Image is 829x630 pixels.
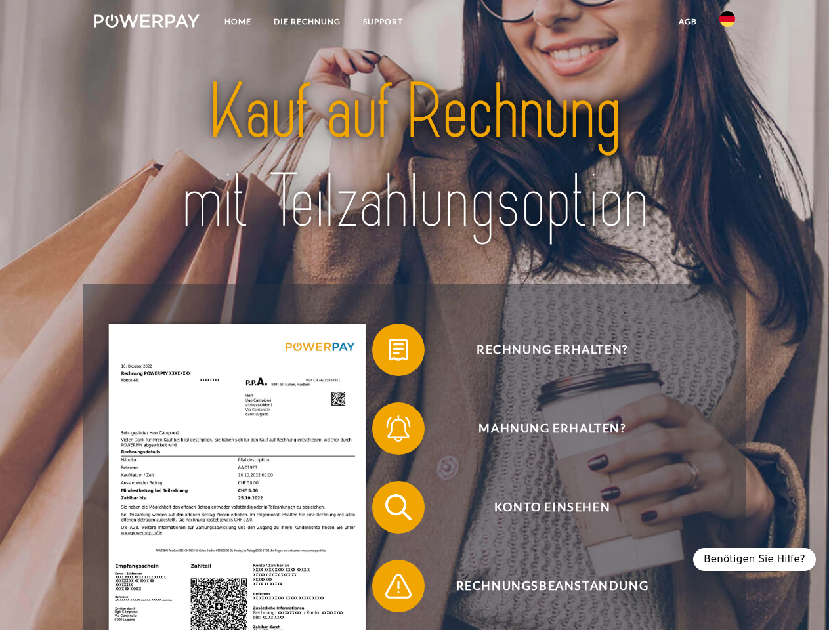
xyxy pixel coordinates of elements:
button: Konto einsehen [372,481,713,534]
img: title-powerpay_de.svg [125,63,704,251]
a: Home [213,10,263,33]
a: DIE RECHNUNG [263,10,352,33]
img: qb_bill.svg [382,333,415,366]
img: de [719,11,735,27]
button: Rechnung erhalten? [372,324,713,376]
img: logo-powerpay-white.svg [94,14,200,28]
span: Rechnungsbeanstandung [391,560,713,612]
div: Benötigen Sie Hilfe? [693,548,816,571]
a: agb [668,10,708,33]
span: Konto einsehen [391,481,713,534]
img: qb_bell.svg [382,412,415,445]
span: Rechnung erhalten? [391,324,713,376]
button: Rechnungsbeanstandung [372,560,713,612]
a: SUPPORT [352,10,414,33]
img: qb_warning.svg [382,570,415,602]
img: qb_search.svg [382,491,415,524]
button: Mahnung erhalten? [372,402,713,455]
span: Mahnung erhalten? [391,402,713,455]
